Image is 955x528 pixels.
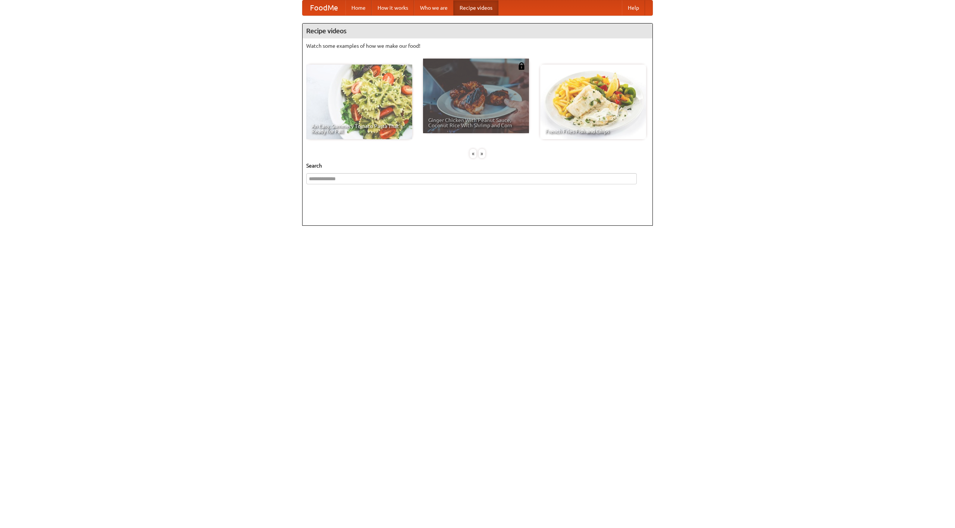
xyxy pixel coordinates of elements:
[545,129,641,134] span: French Fries Fish and Chips
[470,149,476,158] div: «
[306,162,649,169] h5: Search
[540,65,646,139] a: French Fries Fish and Chips
[303,24,652,38] h4: Recipe videos
[303,0,345,15] a: FoodMe
[518,62,525,70] img: 483408.png
[372,0,414,15] a: How it works
[414,0,454,15] a: Who we are
[306,42,649,50] p: Watch some examples of how we make our food!
[622,0,645,15] a: Help
[479,149,485,158] div: »
[306,65,412,139] a: An Easy, Summery Tomato Pasta That's Ready for Fall
[311,124,407,134] span: An Easy, Summery Tomato Pasta That's Ready for Fall
[345,0,372,15] a: Home
[454,0,498,15] a: Recipe videos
